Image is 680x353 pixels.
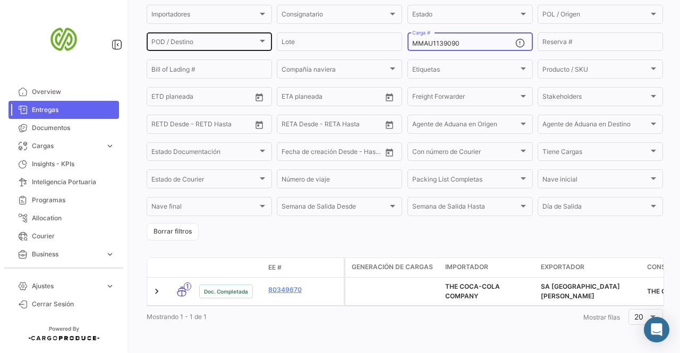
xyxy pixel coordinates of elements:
[282,12,388,20] span: Consignatario
[184,282,191,290] span: 1
[8,209,119,227] a: Allocation
[8,173,119,191] a: Inteligencia Portuaria
[541,282,620,300] span: SA SAN MIGUEL
[32,281,101,291] span: Ajustes
[151,12,258,20] span: Importadores
[151,94,171,102] input: Desde
[308,94,356,102] input: Hasta
[32,105,115,115] span: Entregas
[151,286,162,297] a: Expand/Collapse Row
[412,94,518,102] span: Freight Forwarder
[105,281,115,291] span: expand_more
[282,204,388,212] span: Semana de Salida Desde
[541,262,584,272] span: Exportador
[644,317,669,342] div: Abrir Intercom Messenger
[381,89,397,105] button: Open calendar
[147,223,199,240] button: Borrar filtros
[634,312,643,321] span: 20
[32,231,115,241] span: Courier
[8,101,119,119] a: Entregas
[352,262,433,272] span: Generación de cargas
[32,177,115,187] span: Inteligencia Portuaria
[282,94,301,102] input: Desde
[412,150,518,157] span: Con número de Courier
[412,122,518,130] span: Agente de Aduana en Origen
[542,94,649,102] span: Stakeholders
[542,150,649,157] span: Tiene Cargas
[268,263,282,272] span: EE #
[381,144,397,160] button: Open calendar
[32,213,115,223] span: Allocation
[412,204,518,212] span: Semana de Salida Hasta
[32,195,115,205] span: Programas
[381,117,397,133] button: Open calendar
[204,287,248,296] span: Doc. Completada
[178,122,226,130] input: Hasta
[168,263,195,272] datatable-header-cell: Modo de Transporte
[147,313,207,321] span: Mostrando 1 - 1 de 1
[151,40,258,47] span: POD / Destino
[37,13,90,66] img: san-miguel-logo.png
[445,282,500,300] span: THE COCA-COLA COMPANY
[542,122,649,130] span: Agente de Aduana en Destino
[345,258,441,277] datatable-header-cell: Generación de cargas
[8,155,119,173] a: Insights - KPIs
[32,87,115,97] span: Overview
[8,227,119,245] a: Courier
[251,117,267,133] button: Open calendar
[308,150,356,157] input: Hasta
[32,249,101,259] span: Business
[264,259,344,277] datatable-header-cell: EE #
[32,299,115,309] span: Cerrar Sesión
[151,122,171,130] input: Desde
[412,67,518,74] span: Etiquetas
[32,141,101,151] span: Cargas
[542,12,649,20] span: POL / Origen
[268,285,339,295] a: 80349670
[412,12,518,20] span: Estado
[178,94,226,102] input: Hasta
[282,150,301,157] input: Desde
[542,67,649,74] span: Producto / SKU
[282,122,301,130] input: Desde
[8,119,119,137] a: Documentos
[583,313,620,321] span: Mostrar filas
[32,159,115,169] span: Insights - KPIs
[412,177,518,185] span: Packing List Completas
[251,89,267,105] button: Open calendar
[8,83,119,101] a: Overview
[8,191,119,209] a: Programas
[151,150,258,157] span: Estado Documentación
[195,263,264,272] datatable-header-cell: Estado Doc.
[308,122,356,130] input: Hasta
[441,258,537,277] datatable-header-cell: Importador
[542,204,649,212] span: Día de Salida
[542,177,649,185] span: Nave inicial
[445,262,488,272] span: Importador
[32,123,115,133] span: Documentos
[151,204,258,212] span: Nave final
[537,258,643,277] datatable-header-cell: Exportador
[151,177,258,185] span: Estado de Courier
[105,249,115,259] span: expand_more
[282,67,388,74] span: Compañía naviera
[105,141,115,151] span: expand_more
